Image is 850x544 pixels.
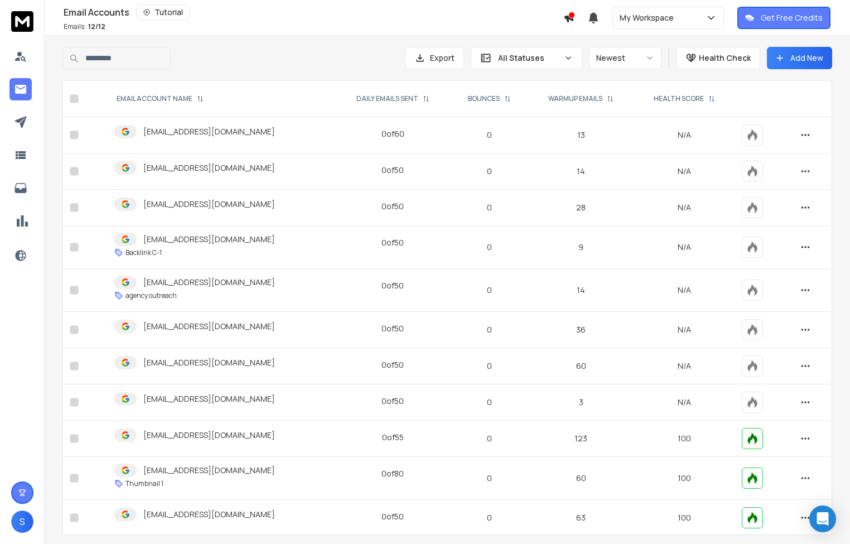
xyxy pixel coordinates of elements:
[64,4,563,20] div: Email Accounts
[809,506,836,532] div: Open Intercom Messenger
[641,397,728,408] p: N/A
[88,22,105,31] span: 12 / 12
[457,285,521,296] p: 0
[641,242,728,253] p: N/A
[125,248,162,257] p: Backlink C-1
[548,94,602,103] p: WARMUP EMAILS
[381,128,404,139] div: 0 of 60
[143,321,275,332] p: [EMAIL_ADDRESS][DOMAIN_NAME]
[143,357,275,368] p: [EMAIL_ADDRESS][DOMAIN_NAME]
[382,432,404,443] div: 0 of 55
[528,384,634,421] td: 3
[761,12,823,23] p: Get Free Credits
[136,4,190,20] button: Tutorial
[143,393,275,405] p: [EMAIL_ADDRESS][DOMAIN_NAME]
[620,12,678,23] p: My Workspace
[143,162,275,174] p: [EMAIL_ADDRESS][DOMAIN_NAME]
[528,421,634,457] td: 123
[634,457,735,500] td: 100
[11,511,33,533] button: S
[699,52,751,64] p: Health Check
[143,126,275,137] p: [EMAIL_ADDRESS][DOMAIN_NAME]
[457,129,521,141] p: 0
[457,360,521,372] p: 0
[125,291,177,300] p: agency outreach
[457,202,521,213] p: 0
[528,457,634,500] td: 60
[528,500,634,536] td: 63
[528,312,634,348] td: 36
[143,234,275,245] p: [EMAIL_ADDRESS][DOMAIN_NAME]
[381,511,404,522] div: 0 of 50
[498,52,559,64] p: All Statuses
[381,396,404,407] div: 0 of 50
[641,129,728,141] p: N/A
[381,323,404,334] div: 0 of 50
[589,47,661,69] button: Newest
[457,242,521,253] p: 0
[143,509,275,520] p: [EMAIL_ADDRESS][DOMAIN_NAME]
[356,94,418,103] p: DAILY EMAILS SENT
[143,277,275,288] p: [EMAIL_ADDRESS][DOMAIN_NAME]
[457,433,521,444] p: 0
[64,22,105,31] p: Emails :
[641,202,728,213] p: N/A
[528,153,634,190] td: 14
[457,324,521,335] p: 0
[457,397,521,408] p: 0
[468,94,500,103] p: BOUNCES
[528,348,634,384] td: 60
[457,473,521,484] p: 0
[634,500,735,536] td: 100
[528,190,634,226] td: 28
[381,280,404,291] div: 0 of 50
[641,324,728,335] p: N/A
[381,237,404,248] div: 0 of 50
[381,359,404,370] div: 0 of 50
[641,360,728,372] p: N/A
[381,165,404,176] div: 0 of 50
[676,47,760,69] button: Health Check
[381,468,404,479] div: 0 of 80
[117,94,204,103] div: EMAIL ACCOUNT NAME
[654,94,704,103] p: HEALTH SCORE
[767,47,832,69] button: Add New
[641,166,728,177] p: N/A
[143,465,275,476] p: [EMAIL_ADDRESS][DOMAIN_NAME]
[125,479,163,488] p: Thumbnail 1
[528,117,634,153] td: 13
[381,201,404,212] div: 0 of 50
[457,166,521,177] p: 0
[143,199,275,210] p: [EMAIL_ADDRESS][DOMAIN_NAME]
[143,430,275,441] p: [EMAIL_ADDRESS][DOMAIN_NAME]
[457,512,521,523] p: 0
[641,285,728,296] p: N/A
[405,47,464,69] button: Export
[737,7,830,29] button: Get Free Credits
[528,226,634,269] td: 9
[634,421,735,457] td: 100
[528,269,634,312] td: 14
